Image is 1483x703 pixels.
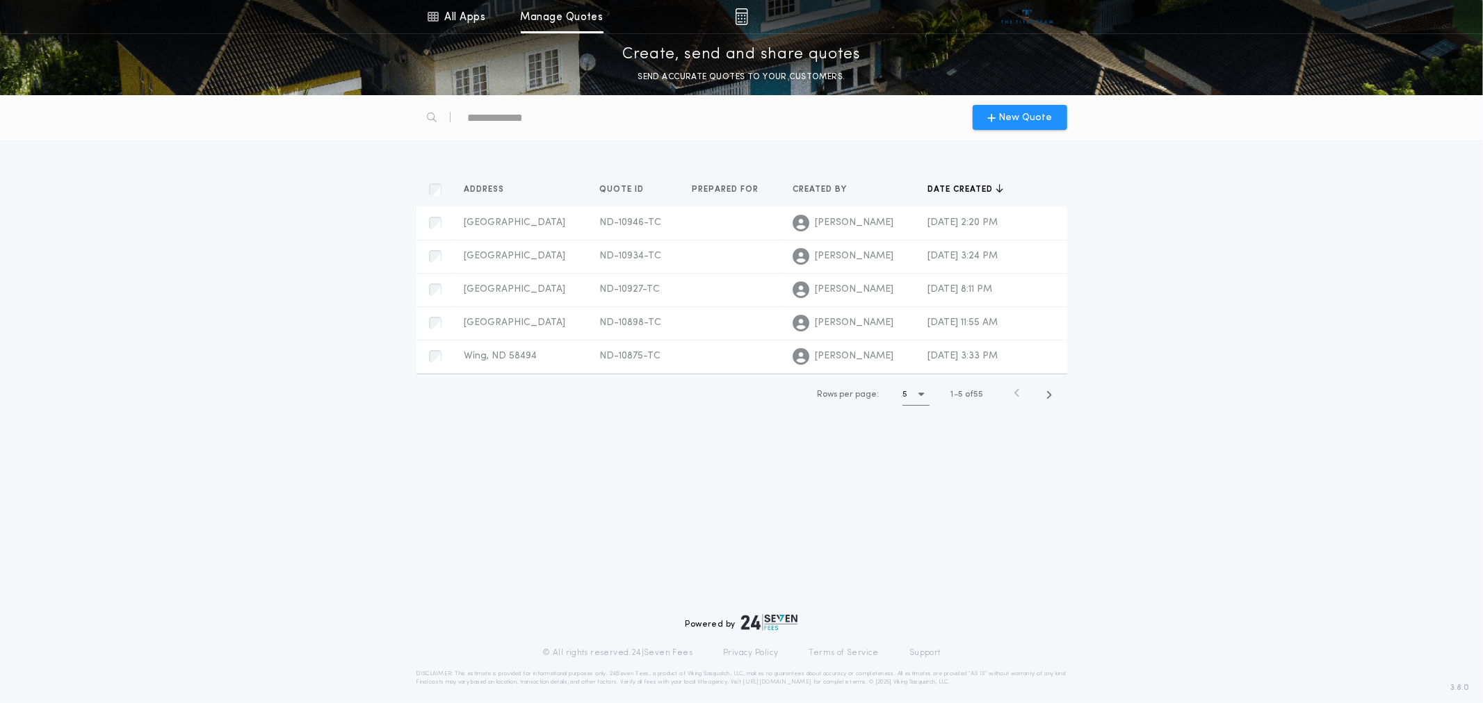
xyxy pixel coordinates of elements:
[1450,681,1469,694] span: 3.8.0
[927,251,998,261] span: [DATE] 3:24 PM
[973,105,1067,130] button: New Quote
[464,217,565,228] span: [GEOGRAPHIC_DATA]
[599,183,654,197] button: Quote ID
[793,183,857,197] button: Created by
[599,251,661,261] span: ND-10934-TC
[686,614,798,631] div: Powered by
[416,670,1067,686] p: DISCLAIMER: This estimate is provided for informational purposes only. 24|Seven Fees, a product o...
[723,647,779,659] a: Privacy Policy
[692,184,761,195] span: Prepared for
[743,679,811,685] a: [URL][DOMAIN_NAME]
[735,8,748,25] img: img
[599,217,661,228] span: ND-10946-TC
[902,383,930,406] button: 5
[638,70,845,84] p: SEND ACCURATE QUOTES TO YOUR CUSTOMERS.
[815,283,893,297] span: [PERSON_NAME]
[909,647,941,659] a: Support
[464,317,565,328] span: [GEOGRAPHIC_DATA]
[809,647,879,659] a: Terms of Service
[927,284,992,295] span: [DATE] 8:11 PM
[815,349,893,363] span: [PERSON_NAME]
[622,44,861,66] p: Create, send and share quotes
[927,317,998,328] span: [DATE] 11:55 AM
[464,251,565,261] span: [GEOGRAPHIC_DATA]
[464,183,514,197] button: Address
[815,249,893,263] span: [PERSON_NAME]
[599,284,660,295] span: ND-10927-TC
[815,216,893,230] span: [PERSON_NAME]
[927,217,998,228] span: [DATE] 2:20 PM
[542,647,692,659] p: © All rights reserved. 24|Seven Fees
[599,317,661,328] span: ND-10898-TC
[464,184,507,195] span: Address
[927,351,998,361] span: [DATE] 3:33 PM
[1001,10,1053,24] img: vs-icon
[927,183,1003,197] button: Date created
[464,284,565,295] span: [GEOGRAPHIC_DATA]
[998,110,1052,125] span: New Quote
[599,184,647,195] span: Quote ID
[951,390,954,399] span: 1
[464,351,537,361] span: Wing, ND 58494
[966,388,984,401] span: of 55
[741,614,798,631] img: logo
[817,390,879,399] span: Rows per page:
[927,184,996,195] span: Date created
[815,316,893,330] span: [PERSON_NAME]
[902,388,907,402] h1: 5
[599,351,661,361] span: ND-10875-TC
[793,184,850,195] span: Created by
[959,390,964,399] span: 5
